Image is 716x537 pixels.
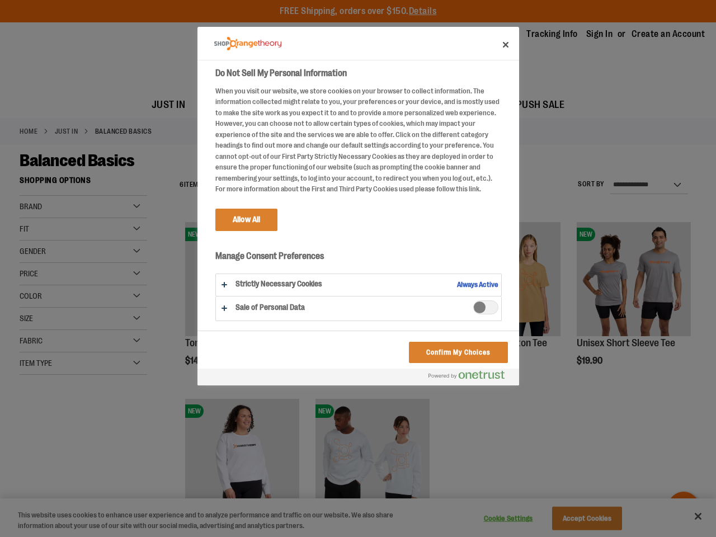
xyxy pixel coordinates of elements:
[215,67,502,80] h2: Do Not Sell My Personal Information
[215,251,502,268] h3: Manage Consent Preferences
[428,370,505,379] img: Powered by OneTrust Opens in a new Tab
[473,300,498,314] span: Sale of Personal Data
[493,32,518,57] button: Close
[197,27,519,385] div: Do Not Sell My Personal Information
[215,209,277,231] button: Allow All
[214,32,281,55] div: Company Logo
[197,27,519,385] div: Preference center
[408,342,507,363] button: Confirm My Choices
[214,37,281,51] img: Company Logo
[428,370,514,384] a: Powered by OneTrust Opens in a new Tab
[215,86,502,195] div: When you visit our website, we store cookies on your browser to collect information. The informat...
